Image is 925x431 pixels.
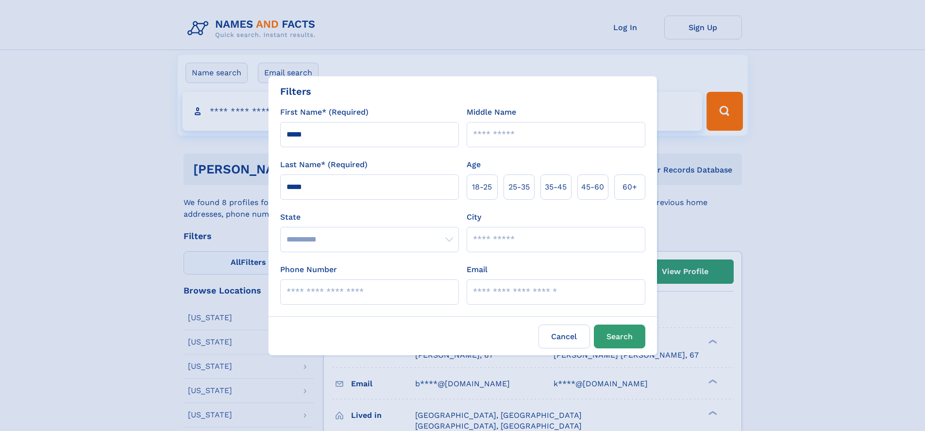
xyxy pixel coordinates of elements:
label: City [467,211,481,223]
button: Search [594,325,645,348]
span: 60+ [622,181,637,193]
label: Middle Name [467,106,516,118]
label: State [280,211,459,223]
label: Age [467,159,481,171]
span: 18‑25 [472,181,492,193]
label: Last Name* (Required) [280,159,368,171]
span: 25‑35 [508,181,530,193]
label: Cancel [538,325,590,348]
div: Filters [280,84,311,99]
label: Email [467,264,488,276]
span: 35‑45 [545,181,567,193]
label: First Name* (Required) [280,106,369,118]
label: Phone Number [280,264,337,276]
span: 45‑60 [581,181,604,193]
